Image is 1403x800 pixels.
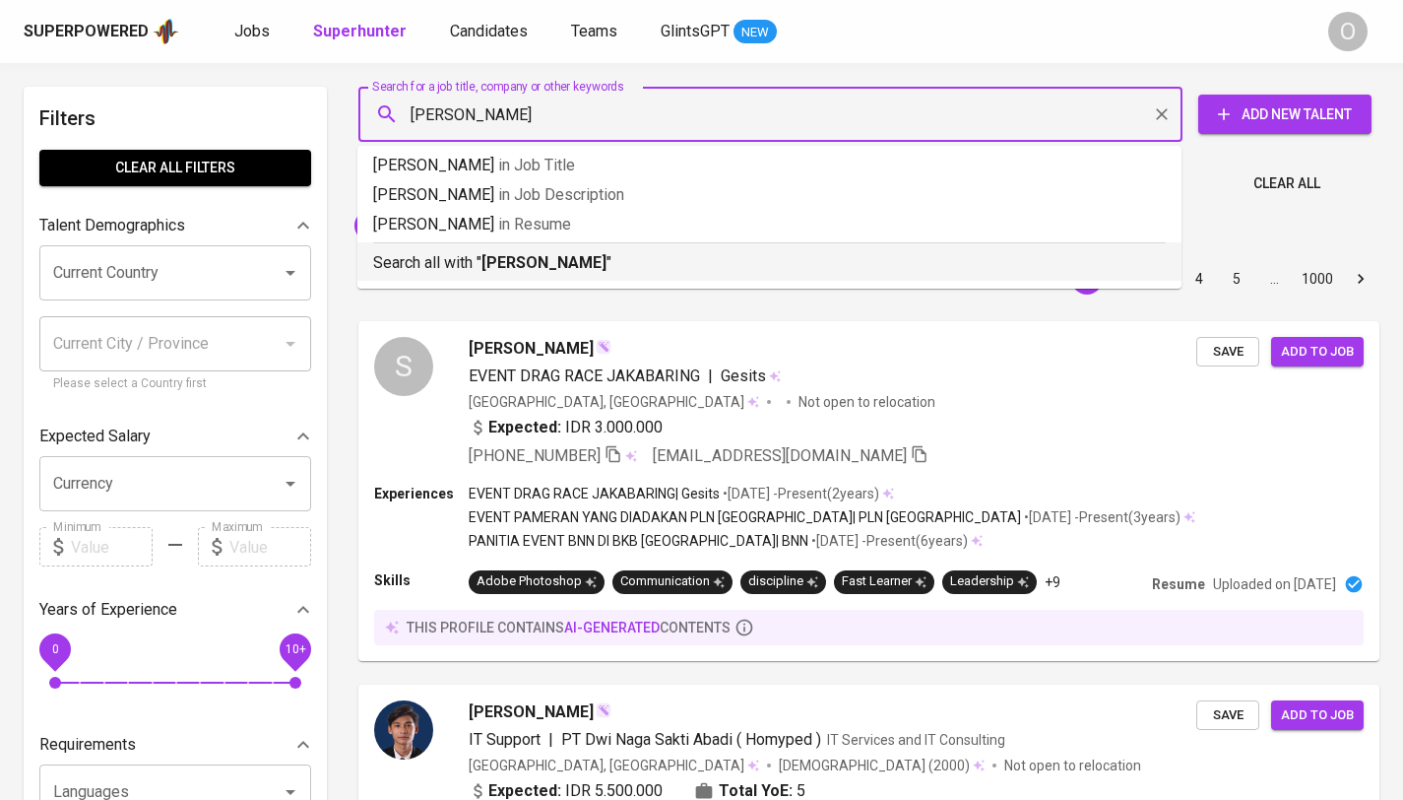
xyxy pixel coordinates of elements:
div: Fast Learner [842,572,926,591]
div: Leadership [950,572,1029,591]
div: S [374,337,433,396]
button: Open [277,470,304,498]
span: [DEMOGRAPHIC_DATA] [779,756,928,775]
div: Years of Experience [39,590,311,630]
span: in Job Title [498,156,575,174]
button: Clear All [1245,166,1328,202]
span: Save [1206,341,1249,364]
b: Expected: [488,416,561,439]
p: • [DATE] - Present ( 3 years ) [1021,507,1180,527]
span: 10+ [285,642,305,656]
nav: pagination navigation [1031,263,1379,295]
p: • [DATE] - Present ( 6 years ) [808,531,968,551]
span: Add to job [1281,341,1354,364]
span: | [708,365,713,388]
p: +9 [1045,572,1060,592]
span: [PERSON_NAME] Gesit [354,216,508,234]
span: Gesits [721,367,766,385]
button: Clear All filters [39,150,311,186]
b: Superhunter [313,22,407,40]
button: Save [1196,337,1259,367]
p: [PERSON_NAME] [373,183,1166,207]
button: Go to page 4 [1183,263,1215,295]
button: Clear [1148,100,1176,128]
div: [GEOGRAPHIC_DATA], [GEOGRAPHIC_DATA] [469,392,759,412]
p: Uploaded on [DATE] [1213,574,1336,594]
a: GlintsGPT NEW [661,20,777,44]
p: Skills [374,570,469,590]
div: Expected Salary [39,417,311,456]
span: Add New Talent [1214,102,1356,127]
div: [PERSON_NAME] Gesit [354,210,529,241]
span: in Resume [498,215,571,233]
span: Clear All [1253,171,1320,196]
span: in Job Description [498,185,624,204]
p: EVENT PAMERAN YANG DIADAKAN PLN [GEOGRAPHIC_DATA] | PLN [GEOGRAPHIC_DATA] [469,507,1021,527]
p: Expected Salary [39,425,151,448]
span: | [548,728,553,752]
p: PANITIA EVENT BNN DI BKB [GEOGRAPHIC_DATA] | BNN [469,531,808,551]
b: [PERSON_NAME] [481,253,606,272]
p: [PERSON_NAME] [373,213,1166,236]
div: IDR 3.000.000 [469,416,663,439]
a: Teams [571,20,621,44]
input: Value [71,527,153,567]
div: Superpowered [24,21,149,43]
div: Talent Demographics [39,206,311,245]
p: Not open to relocation [798,392,935,412]
span: Save [1206,704,1249,727]
button: Go to next page [1345,263,1376,295]
span: PT Dwi Naga Sakti Abadi ( Homyped ) [561,730,821,749]
button: Add to job [1271,700,1364,731]
span: [PERSON_NAME] [469,337,594,361]
span: GlintsGPT [661,22,730,40]
span: Candidates [450,22,528,40]
img: magic_wand.svg [596,702,611,718]
input: Value [229,527,311,567]
span: Clear All filters [55,156,295,180]
div: O [1328,12,1368,51]
p: Requirements [39,733,136,757]
div: Requirements [39,725,311,765]
a: Superpoweredapp logo [24,17,179,46]
p: Not open to relocation [1004,756,1141,775]
span: 0 [51,642,58,656]
span: [PHONE_NUMBER] [469,446,601,465]
a: Jobs [234,20,274,44]
span: Jobs [234,22,270,40]
p: this profile contains contents [407,618,731,637]
div: Communication [620,572,725,591]
p: Talent Demographics [39,214,185,237]
p: Resume [1152,574,1205,594]
span: [EMAIL_ADDRESS][DOMAIN_NAME] [653,446,907,465]
p: EVENT DRAG RACE JAKABARING | Gesits [469,484,720,503]
span: NEW [733,23,777,42]
button: Go to page 5 [1221,263,1252,295]
div: Adobe Photoshop [477,572,597,591]
a: Candidates [450,20,532,44]
p: Please select a Country first [53,374,297,394]
button: Go to page 1000 [1296,263,1339,295]
p: Years of Experience [39,598,177,622]
span: IT Services and IT Consulting [827,732,1005,748]
a: Superhunter [313,20,411,44]
p: [PERSON_NAME] [373,154,1166,177]
span: EVENT DRAG RACE JAKABARING [469,367,700,385]
p: Search all with " " [373,251,1166,275]
div: (2000) [779,756,985,775]
img: bba4c055505e08273ea9ba424f3a903e.jpg [374,700,433,760]
a: S[PERSON_NAME]EVENT DRAG RACE JAKABARING|Gesits[GEOGRAPHIC_DATA], [GEOGRAPHIC_DATA]Not open to re... [358,321,1379,661]
span: AI-generated [564,620,660,635]
button: Save [1196,700,1259,731]
button: Add to job [1271,337,1364,367]
p: Experiences [374,484,469,503]
button: Open [277,259,304,287]
h6: Filters [39,102,311,134]
button: Add New Talent [1198,95,1371,134]
div: [GEOGRAPHIC_DATA], [GEOGRAPHIC_DATA] [469,756,759,775]
img: app logo [153,17,179,46]
p: • [DATE] - Present ( 2 years ) [720,484,879,503]
span: [PERSON_NAME] [469,700,594,724]
span: IT Support [469,730,541,749]
div: discipline [748,572,818,591]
